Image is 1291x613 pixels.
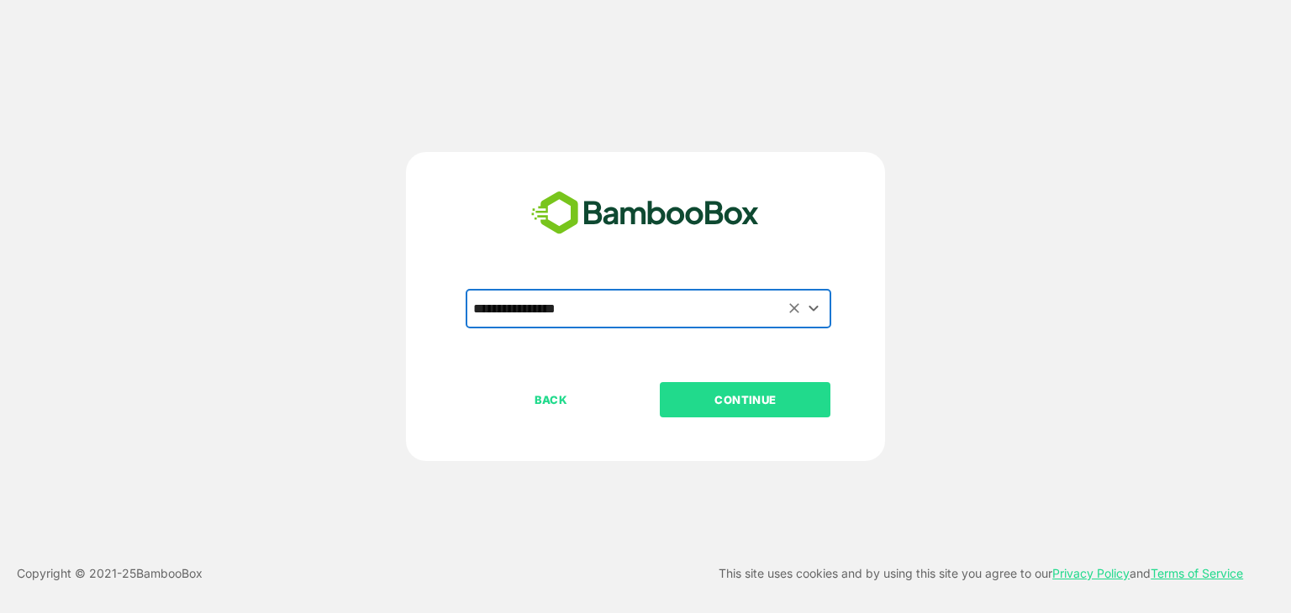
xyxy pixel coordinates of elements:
[719,563,1243,584] p: This site uses cookies and by using this site you agree to our and
[1052,566,1130,580] a: Privacy Policy
[660,382,830,417] button: CONTINUE
[785,299,804,318] button: Clear
[467,390,635,409] p: BACK
[1151,566,1243,580] a: Terms of Service
[466,382,636,417] button: BACK
[522,186,768,241] img: bamboobox
[661,390,830,409] p: CONTINUE
[17,563,203,584] p: Copyright © 2021- 25 BambooBox
[803,297,825,320] button: Open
